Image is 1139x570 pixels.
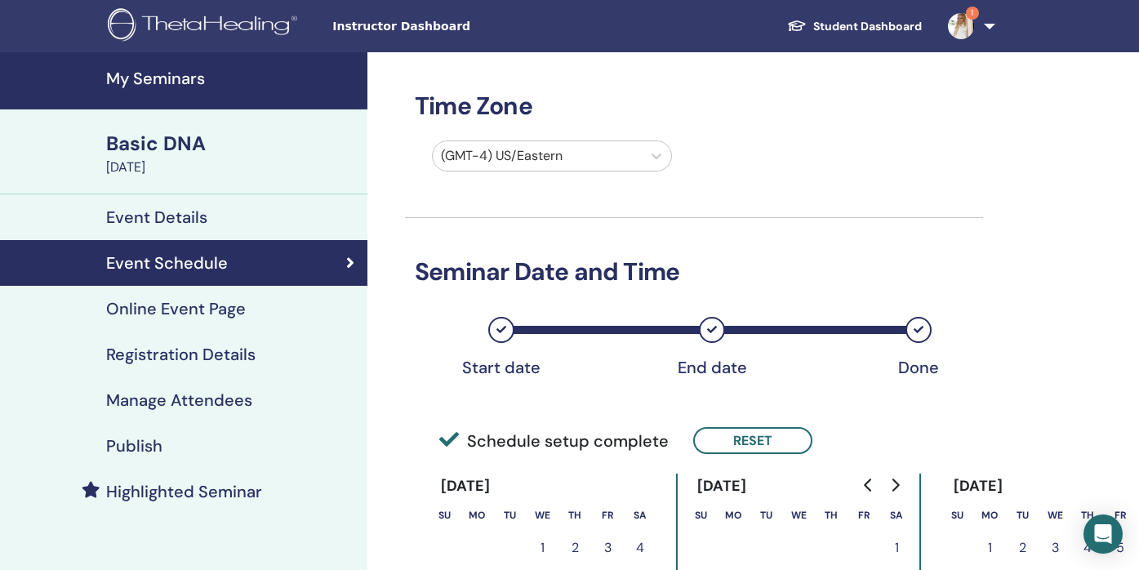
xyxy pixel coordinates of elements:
[624,532,656,564] button: 4
[1071,532,1104,564] button: 4
[405,91,983,121] h3: Time Zone
[108,8,303,45] img: logo.png
[624,499,656,532] th: Saturday
[1006,532,1039,564] button: 2
[782,499,815,532] th: Wednesday
[684,499,717,532] th: Sunday
[1039,532,1071,564] button: 3
[878,358,959,377] div: Done
[948,13,974,39] img: default.jpg
[460,499,493,532] th: Monday
[966,7,979,20] span: 1
[106,299,246,318] h4: Online Event Page
[1006,499,1039,532] th: Tuesday
[815,499,848,532] th: Thursday
[671,358,753,377] div: End date
[106,207,207,227] h4: Event Details
[106,390,252,410] h4: Manage Attendees
[591,532,624,564] button: 3
[1039,499,1071,532] th: Wednesday
[428,499,460,532] th: Sunday
[941,499,973,532] th: Sunday
[526,499,558,532] th: Wednesday
[405,257,983,287] h3: Seminar Date and Time
[973,499,1006,532] th: Monday
[332,18,577,35] span: Instructor Dashboard
[787,19,807,33] img: graduation-cap-white.svg
[880,499,913,532] th: Saturday
[848,499,880,532] th: Friday
[684,474,760,499] div: [DATE]
[106,130,358,158] div: Basic DNA
[106,158,358,177] div: [DATE]
[96,130,367,177] a: Basic DNA[DATE]
[880,532,913,564] button: 1
[526,532,558,564] button: 1
[856,469,882,501] button: Go to previous month
[106,436,162,456] h4: Publish
[106,482,262,501] h4: Highlighted Seminar
[558,499,591,532] th: Thursday
[973,532,1006,564] button: 1
[106,253,228,273] h4: Event Schedule
[439,429,669,453] span: Schedule setup complete
[106,345,256,364] h4: Registration Details
[1083,514,1123,554] div: Open Intercom Messenger
[717,499,750,532] th: Monday
[693,427,812,454] button: Reset
[1104,499,1137,532] th: Friday
[1071,499,1104,532] th: Thursday
[882,469,908,501] button: Go to next month
[774,11,935,42] a: Student Dashboard
[941,474,1017,499] div: [DATE]
[460,358,542,377] div: Start date
[493,499,526,532] th: Tuesday
[428,474,504,499] div: [DATE]
[558,532,591,564] button: 2
[591,499,624,532] th: Friday
[750,499,782,532] th: Tuesday
[106,69,358,88] h4: My Seminars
